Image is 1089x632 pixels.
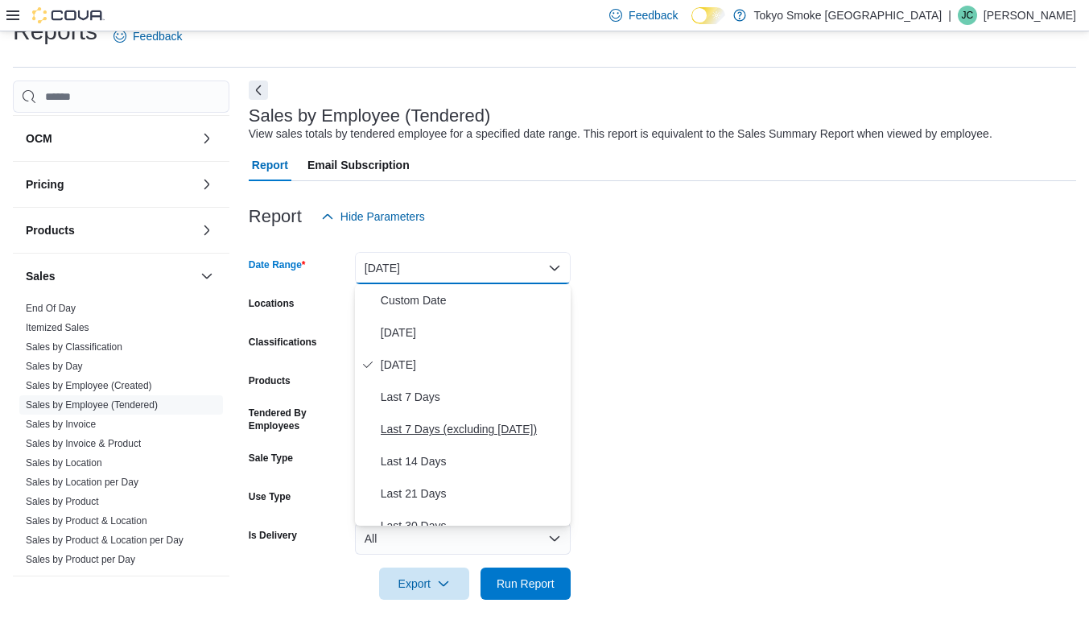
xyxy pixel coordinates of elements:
[197,221,217,240] button: Products
[307,149,410,181] span: Email Subscription
[249,490,291,503] label: Use Type
[249,336,317,349] label: Classifications
[26,176,194,192] button: Pricing
[26,360,83,373] span: Sales by Day
[381,291,564,310] span: Custom Date
[26,302,76,315] span: End Of Day
[26,553,135,566] span: Sales by Product per Day
[962,6,974,25] span: JC
[249,297,295,310] label: Locations
[26,222,75,238] h3: Products
[355,284,571,526] div: Select listbox
[26,222,194,238] button: Products
[26,554,135,565] a: Sales by Product per Day
[26,418,96,431] span: Sales by Invoice
[355,523,571,555] button: All
[26,438,141,449] a: Sales by Invoice & Product
[481,568,571,600] button: Run Report
[13,15,97,48] h1: Reports
[340,209,425,225] span: Hide Parameters
[958,6,977,25] div: Julia Cote
[26,321,89,334] span: Itemized Sales
[26,534,184,547] span: Sales by Product & Location per Day
[249,452,293,465] label: Sale Type
[691,7,725,24] input: Dark Mode
[629,7,678,23] span: Feedback
[197,266,217,286] button: Sales
[26,477,138,488] a: Sales by Location per Day
[249,529,297,542] label: Is Delivery
[984,6,1076,25] p: [PERSON_NAME]
[26,515,147,527] a: Sales by Product & Location
[26,361,83,372] a: Sales by Day
[249,106,491,126] h3: Sales by Employee (Tendered)
[197,175,217,194] button: Pricing
[252,149,288,181] span: Report
[355,252,571,284] button: [DATE]
[26,268,56,284] h3: Sales
[197,129,217,148] button: OCM
[26,341,122,353] a: Sales by Classification
[379,568,469,600] button: Export
[381,323,564,342] span: [DATE]
[249,81,268,100] button: Next
[26,130,194,147] button: OCM
[26,380,152,391] a: Sales by Employee (Created)
[249,407,349,432] label: Tendered By Employees
[381,452,564,471] span: Last 14 Days
[249,374,291,387] label: Products
[948,6,951,25] p: |
[381,355,564,374] span: [DATE]
[26,130,52,147] h3: OCM
[249,207,302,226] h3: Report
[13,299,229,576] div: Sales
[133,28,182,44] span: Feedback
[26,176,64,192] h3: Pricing
[26,303,76,314] a: End Of Day
[26,535,184,546] a: Sales by Product & Location per Day
[26,496,99,507] a: Sales by Product
[381,484,564,503] span: Last 21 Days
[315,200,431,233] button: Hide Parameters
[249,258,306,271] label: Date Range
[26,268,194,284] button: Sales
[26,399,158,411] a: Sales by Employee (Tendered)
[497,576,555,592] span: Run Report
[32,7,105,23] img: Cova
[26,476,138,489] span: Sales by Location per Day
[26,495,99,508] span: Sales by Product
[26,419,96,430] a: Sales by Invoice
[26,437,141,450] span: Sales by Invoice & Product
[26,457,102,469] a: Sales by Location
[754,6,943,25] p: Tokyo Smoke [GEOGRAPHIC_DATA]
[26,379,152,392] span: Sales by Employee (Created)
[389,568,460,600] span: Export
[249,126,992,143] div: View sales totals by tendered employee for a specified date range. This report is equivalent to t...
[26,322,89,333] a: Itemized Sales
[381,387,564,407] span: Last 7 Days
[381,516,564,535] span: Last 30 Days
[107,20,188,52] a: Feedback
[381,419,564,439] span: Last 7 Days (excluding [DATE])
